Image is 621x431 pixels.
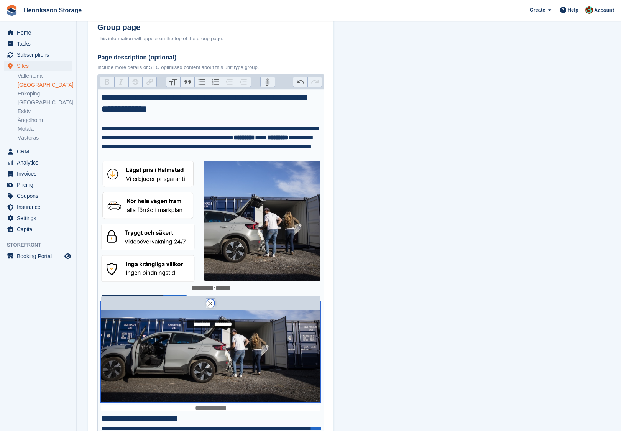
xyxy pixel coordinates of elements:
[17,49,63,60] span: Subscriptions
[4,146,72,157] a: menu
[97,64,324,71] p: Include more details or SEO optimised content about this unit type group.
[17,146,63,157] span: CRM
[17,191,63,201] span: Coupons
[166,77,181,87] button: Heading
[223,77,237,87] button: Decrease Level
[18,99,72,106] a: [GEOGRAPHIC_DATA]
[97,35,324,43] div: This information will appear on the top of the group page.
[114,77,128,87] button: Italic
[4,157,72,168] a: menu
[17,224,63,235] span: Capital
[97,23,324,32] h2: Group page
[293,77,307,87] button: Undo
[4,61,72,71] a: menu
[4,251,72,262] a: menu
[4,49,72,60] a: menu
[18,90,72,97] a: Enköping
[142,77,156,87] button: Link
[4,191,72,201] a: menu
[18,81,72,89] a: [GEOGRAPHIC_DATA]
[100,77,114,87] button: Bold
[18,134,72,141] a: Västerås
[194,77,209,87] button: Bullets
[18,117,72,124] a: Ängelholm
[101,161,320,281] img: image.png
[180,77,194,87] button: Quote
[18,72,72,80] a: Vallentuna
[18,108,72,115] a: Eslöv
[209,77,223,87] button: Numbers
[17,251,63,262] span: Booking Portal
[7,241,76,249] span: Storefront
[17,27,63,38] span: Home
[261,77,275,87] button: Attach Files
[17,61,63,71] span: Sites
[4,179,72,190] a: menu
[4,202,72,212] a: menu
[17,202,63,212] span: Insurance
[18,125,72,133] a: Motala
[21,4,85,16] a: Henriksson Storage
[6,5,18,16] img: stora-icon-8386f47178a22dfd0bd8f6a31ec36ba5ce8667c1dd55bd0f319d3a0aa187defe.svg
[4,168,72,179] a: menu
[17,168,63,179] span: Invoices
[17,157,63,168] span: Analytics
[17,38,63,49] span: Tasks
[17,179,63,190] span: Pricing
[4,224,72,235] a: menu
[63,252,72,261] a: Preview store
[568,6,578,14] span: Help
[97,53,324,62] label: Page description (optional)
[128,77,143,87] button: Strikethrough
[4,38,72,49] a: menu
[4,27,72,38] a: menu
[101,302,320,402] img: image.png
[307,77,322,87] button: Redo
[17,213,63,224] span: Settings
[585,6,593,14] img: Isak Martinelle
[594,7,614,14] span: Account
[237,77,251,87] button: Increase Level
[4,213,72,224] a: menu
[530,6,545,14] span: Create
